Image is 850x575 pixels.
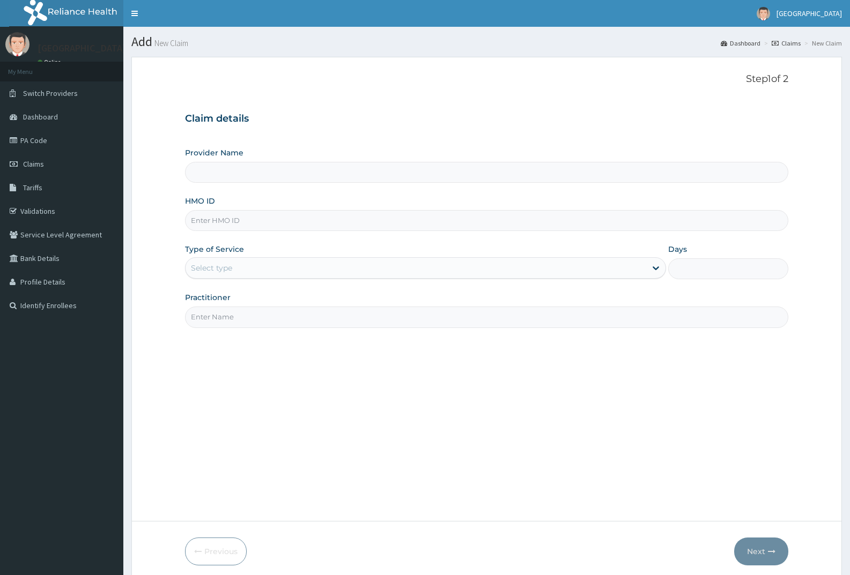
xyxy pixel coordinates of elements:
[734,537,788,565] button: Next
[131,35,842,49] h1: Add
[191,263,232,273] div: Select type
[185,244,244,255] label: Type of Service
[802,39,842,48] li: New Claim
[772,39,801,48] a: Claims
[185,147,243,158] label: Provider Name
[185,307,788,327] input: Enter Name
[23,159,44,169] span: Claims
[23,112,58,122] span: Dashboard
[185,196,215,206] label: HMO ID
[185,210,788,231] input: Enter HMO ID
[185,537,247,565] button: Previous
[185,113,788,125] h3: Claim details
[777,9,842,18] span: [GEOGRAPHIC_DATA]
[23,88,78,98] span: Switch Providers
[38,58,63,66] a: Online
[23,183,42,192] span: Tariffs
[721,39,760,48] a: Dashboard
[185,292,231,303] label: Practitioner
[152,39,188,47] small: New Claim
[38,43,126,53] p: [GEOGRAPHIC_DATA]
[5,32,29,56] img: User Image
[668,244,687,255] label: Days
[185,73,788,85] p: Step 1 of 2
[757,7,770,20] img: User Image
